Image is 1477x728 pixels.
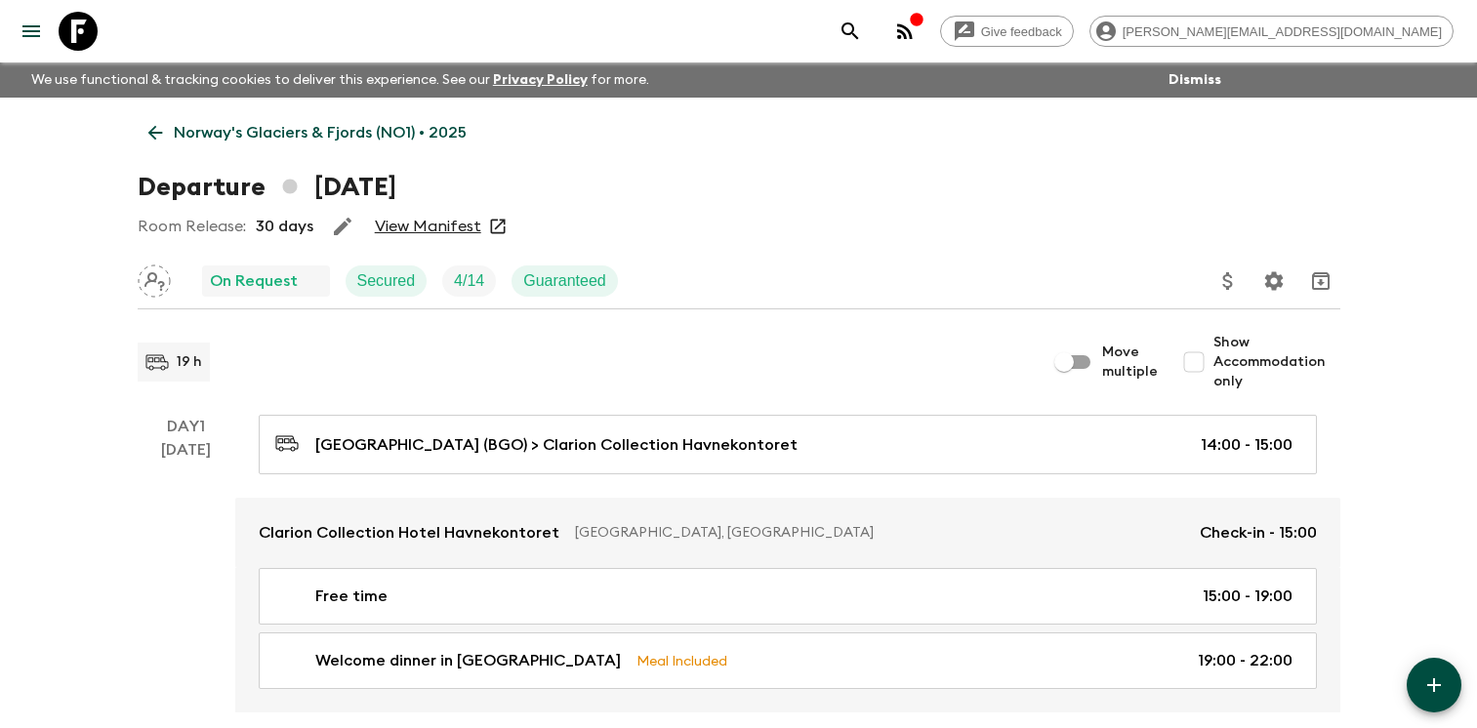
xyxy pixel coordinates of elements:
[1198,649,1292,672] p: 19:00 - 22:00
[259,521,559,545] p: Clarion Collection Hotel Havnekontoret
[259,632,1317,689] a: Welcome dinner in [GEOGRAPHIC_DATA]Meal Included19:00 - 22:00
[210,269,298,293] p: On Request
[138,415,235,438] p: Day 1
[1089,16,1454,47] div: [PERSON_NAME][EMAIL_ADDRESS][DOMAIN_NAME]
[940,16,1074,47] a: Give feedback
[315,585,388,608] p: Free time
[315,433,798,457] p: [GEOGRAPHIC_DATA] (BGO) > Clarion Collection Havnekontoret
[346,265,428,297] div: Secured
[256,215,313,238] p: 30 days
[523,269,606,293] p: Guaranteed
[138,168,396,207] h1: Departure [DATE]
[1201,433,1292,457] p: 14:00 - 15:00
[493,73,588,87] a: Privacy Policy
[1102,343,1159,382] span: Move multiple
[259,415,1317,474] a: [GEOGRAPHIC_DATA] (BGO) > Clarion Collection Havnekontoret14:00 - 15:00
[442,265,496,297] div: Trip Fill
[1209,262,1248,301] button: Update Price, Early Bird Discount and Costs
[1203,585,1292,608] p: 15:00 - 19:00
[454,269,484,293] p: 4 / 14
[23,62,657,98] p: We use functional & tracking cookies to deliver this experience. See our for more.
[1164,66,1226,94] button: Dismiss
[174,121,467,144] p: Norway's Glaciers & Fjords (NO1) • 2025
[12,12,51,51] button: menu
[1301,262,1340,301] button: Archive (Completed, Cancelled or Unsynced Departures only)
[575,523,1184,543] p: [GEOGRAPHIC_DATA], [GEOGRAPHIC_DATA]
[138,113,477,152] a: Norway's Glaciers & Fjords (NO1) • 2025
[235,498,1340,568] a: Clarion Collection Hotel Havnekontoret[GEOGRAPHIC_DATA], [GEOGRAPHIC_DATA]Check-in - 15:00
[831,12,870,51] button: search adventures
[1213,333,1340,391] span: Show Accommodation only
[138,215,246,238] p: Room Release:
[375,217,481,236] a: View Manifest
[315,649,621,672] p: Welcome dinner in [GEOGRAPHIC_DATA]
[1200,521,1317,545] p: Check-in - 15:00
[636,650,727,671] p: Meal Included
[1254,262,1293,301] button: Settings
[1112,24,1453,39] span: [PERSON_NAME][EMAIL_ADDRESS][DOMAIN_NAME]
[259,568,1317,625] a: Free time15:00 - 19:00
[970,24,1073,39] span: Give feedback
[138,270,171,286] span: Assign pack leader
[357,269,416,293] p: Secured
[161,438,211,712] div: [DATE]
[177,352,202,372] p: 19 h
